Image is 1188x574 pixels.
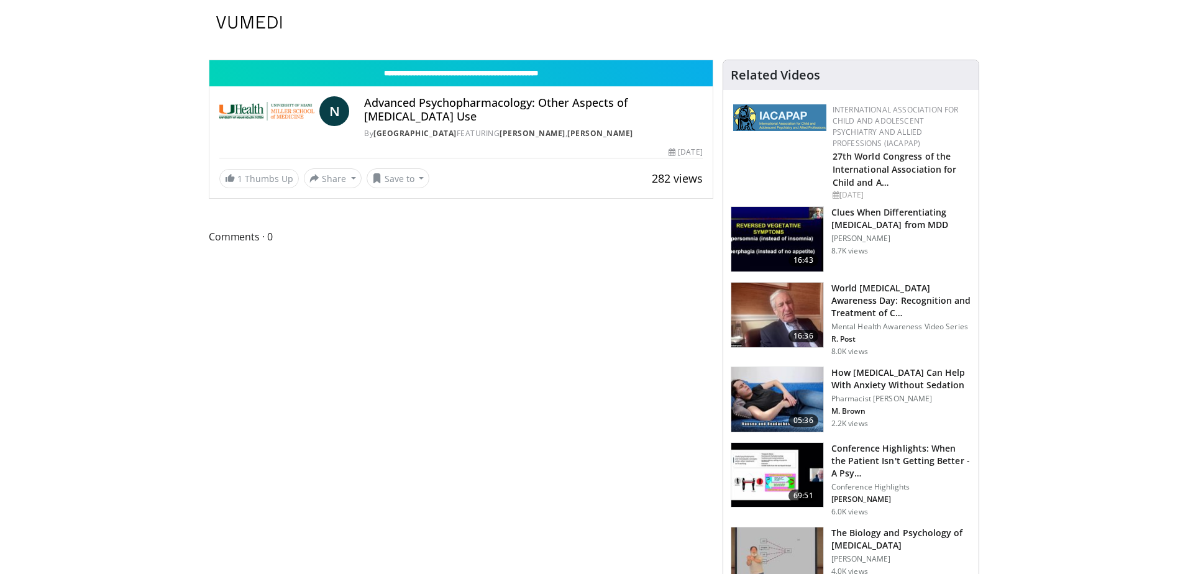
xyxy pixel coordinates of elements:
[731,367,971,432] a: 05:36 How [MEDICAL_DATA] Can Help With Anxiety Without Sedation Pharmacist [PERSON_NAME] M. Brown...
[833,189,969,201] div: [DATE]
[831,246,868,256] p: 8.7K views
[731,442,971,517] a: 69:51 Conference Highlights: When the Patient Isn't Getting Better - A Psy… Conference Highlights...
[831,394,971,404] p: Pharmacist [PERSON_NAME]
[831,367,971,391] h3: How [MEDICAL_DATA] Can Help With Anxiety Without Sedation
[788,414,818,427] span: 05:36
[567,128,633,139] a: [PERSON_NAME]
[831,554,971,564] p: [PERSON_NAME]
[669,147,702,158] div: [DATE]
[652,171,703,186] span: 282 views
[733,104,826,131] img: 2a9917ce-aac2-4f82-acde-720e532d7410.png.150x105_q85_autocrop_double_scale_upscale_version-0.2.png
[500,128,565,139] a: [PERSON_NAME]
[731,68,820,83] h4: Related Videos
[304,168,362,188] button: Share
[237,173,242,184] span: 1
[216,16,282,29] img: VuMedi Logo
[219,169,299,188] a: 1 Thumbs Up
[831,206,971,231] h3: Clues When Differentiating [MEDICAL_DATA] from MDD
[788,330,818,342] span: 16:36
[831,282,971,319] h3: World Bipolar Disorder Awareness Day: Recognition and Treatment of Childhood Onset Bipolar Disorder
[833,104,959,148] a: International Association for Child and Adolescent Psychiatry and Allied Professions (IACAPAP)
[831,507,868,517] p: 6.0K views
[833,149,969,188] h2: 27th World Congress of the International Association for Child and Adolescent Psychiatry and Alli...
[833,150,957,188] a: 27th World Congress of the International Association for Child and A…
[364,128,702,139] div: By FEATURING ,
[209,229,713,245] span: Comments 0
[364,96,702,123] h4: Advanced Psychopharmacology: Other Aspects of [MEDICAL_DATA] Use
[367,168,430,188] button: Save to
[831,527,971,552] h3: The Biology and Psychology of [MEDICAL_DATA]
[831,406,971,416] p: Michael Brown
[319,96,349,126] a: N
[731,443,823,508] img: 4362ec9e-0993-4580-bfd4-8e18d57e1d49.150x105_q85_crop-smart_upscale.jpg
[831,442,971,480] h3: Conference Highlights: When the Patient Isn't Getting Better - A Psychodynamic Perspective on the...
[788,254,818,266] span: 16:43
[373,128,457,139] a: [GEOGRAPHIC_DATA]
[219,96,314,126] img: University of Miami
[831,419,868,429] p: 2.2K views
[831,494,971,504] p: Eric Plakun
[731,207,823,271] img: a6520382-d332-4ed3-9891-ee688fa49237.150x105_q85_crop-smart_upscale.jpg
[731,283,823,347] img: dad9b3bb-f8af-4dab-abc0-c3e0a61b252e.150x105_q85_crop-smart_upscale.jpg
[831,234,971,244] p: [PERSON_NAME]
[831,347,868,357] p: 8.0K views
[831,482,971,492] p: Conference Highlights
[831,322,971,332] p: Mental Health Awareness Video Series
[731,206,971,272] a: 16:43 Clues When Differentiating [MEDICAL_DATA] from MDD [PERSON_NAME] 8.7K views
[788,490,818,502] span: 69:51
[731,282,971,357] a: 16:36 World [MEDICAL_DATA] Awareness Day: Recognition and Treatment of C… Mental Health Awareness...
[731,367,823,432] img: 7bfe4765-2bdb-4a7e-8d24-83e30517bd33.150x105_q85_crop-smart_upscale.jpg
[831,334,971,344] p: Robert Post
